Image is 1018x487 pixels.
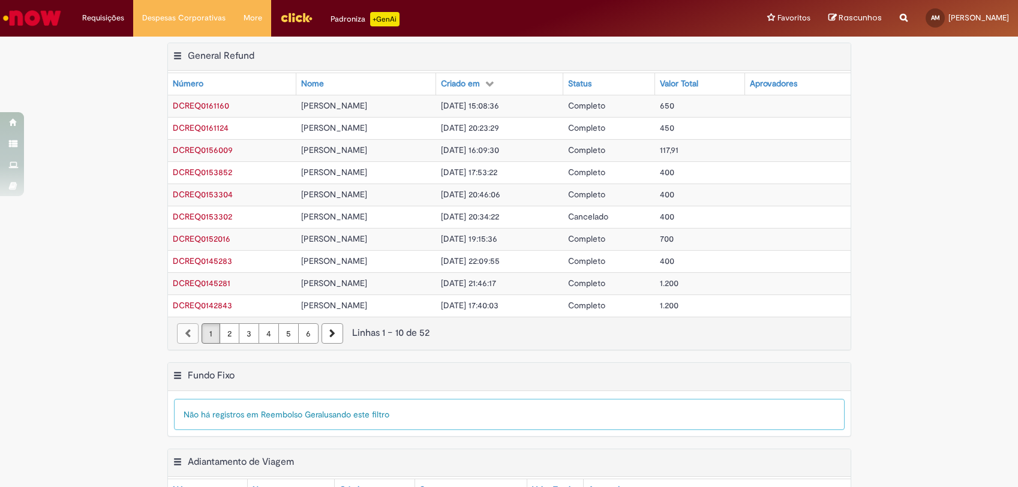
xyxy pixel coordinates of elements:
span: DCREQ0142843 [173,300,232,311]
a: Abrir Registro: DCREQ0156009 [173,145,233,155]
span: 400 [660,255,674,266]
a: Abrir Registro: DCREQ0145281 [173,278,230,288]
button: General Refund Menu de contexto [173,50,182,65]
span: [PERSON_NAME] [301,100,367,111]
a: Abrir Registro: DCREQ0142843 [173,300,232,311]
span: [PERSON_NAME] [301,189,367,200]
span: 700 [660,233,674,244]
div: Valor Total [660,78,698,90]
span: DCREQ0156009 [173,145,233,155]
span: 400 [660,211,674,222]
span: [DATE] 22:09:55 [441,255,500,266]
span: Completo [568,189,605,200]
span: [PERSON_NAME] [301,211,367,222]
span: 1.200 [660,300,678,311]
div: Padroniza [331,12,400,26]
span: [DATE] 17:40:03 [441,300,499,311]
a: Página 3 [239,323,259,344]
span: [DATE] 16:09:30 [441,145,499,155]
a: Abrir Registro: DCREQ0161160 [173,100,229,111]
span: [DATE] 17:53:22 [441,167,497,178]
a: Abrir Registro: DCREQ0153304 [173,189,233,200]
span: DCREQ0161124 [173,122,229,133]
span: Completo [568,122,605,133]
span: DCREQ0145281 [173,278,230,288]
span: [DATE] 20:23:29 [441,122,499,133]
span: DCREQ0153852 [173,167,232,178]
span: Rascunhos [839,12,882,23]
span: [DATE] 21:46:17 [441,278,496,288]
a: Página 1 [202,323,220,344]
span: Despesas Corporativas [142,12,226,24]
a: Página 4 [259,323,279,344]
a: Próxima página [322,323,343,344]
a: Abrir Registro: DCREQ0161124 [173,122,229,133]
span: Favoritos [777,12,810,24]
a: Página 5 [278,323,299,344]
span: DCREQ0145283 [173,255,232,266]
a: Página 2 [220,323,239,344]
a: Abrir Registro: DCREQ0153302 [173,211,232,222]
span: Completo [568,233,605,244]
a: Página 6 [298,323,319,344]
div: Número [173,78,203,90]
a: Abrir Registro: DCREQ0145283 [173,255,232,266]
div: Status [568,78,591,90]
span: Completo [568,167,605,178]
span: usando este filtro [324,409,389,420]
span: Cancelado [568,211,608,222]
span: [PERSON_NAME] [301,278,367,288]
span: Completo [568,100,605,111]
span: DCREQ0161160 [173,100,229,111]
span: Completo [568,145,605,155]
button: Fundo Fixo Menu de contexto [173,369,182,385]
span: [DATE] 15:08:36 [441,100,499,111]
div: Nome [301,78,324,90]
div: Não há registros em Reembolso Geral [174,399,845,430]
div: Linhas 1 − 10 de 52 [177,326,842,340]
span: 117,91 [660,145,678,155]
span: Completo [568,278,605,288]
span: [DATE] 20:34:22 [441,211,499,222]
span: [PERSON_NAME] [301,233,367,244]
h2: General Refund [188,50,254,62]
h2: Adiantamento de Viagem [188,456,294,468]
span: DCREQ0153304 [173,189,233,200]
span: [PERSON_NAME] [301,300,367,311]
span: [PERSON_NAME] [301,255,367,266]
span: DCREQ0152016 [173,233,230,244]
span: AM [931,14,940,22]
span: [DATE] 20:46:06 [441,189,500,200]
span: Requisições [82,12,124,24]
span: [PERSON_NAME] [301,122,367,133]
nav: paginação [168,317,851,350]
span: [DATE] 19:15:36 [441,233,497,244]
span: [PERSON_NAME] [301,167,367,178]
div: Criado em [441,78,480,90]
img: ServiceNow [1,6,63,30]
span: Completo [568,300,605,311]
span: 400 [660,189,674,200]
span: 1.200 [660,278,678,288]
span: More [244,12,262,24]
div: Aprovadores [750,78,797,90]
span: Completo [568,255,605,266]
img: click_logo_yellow_360x200.png [280,8,313,26]
span: DCREQ0153302 [173,211,232,222]
a: Abrir Registro: DCREQ0153852 [173,167,232,178]
span: 450 [660,122,674,133]
span: [PERSON_NAME] [301,145,367,155]
a: Rascunhos [828,13,882,24]
p: +GenAi [370,12,400,26]
span: [PERSON_NAME] [948,13,1009,23]
a: Abrir Registro: DCREQ0152016 [173,233,230,244]
span: 650 [660,100,674,111]
span: 400 [660,167,674,178]
button: Adiantamento de Viagem Menu de contexto [173,456,182,471]
h2: Fundo Fixo [188,369,235,381]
